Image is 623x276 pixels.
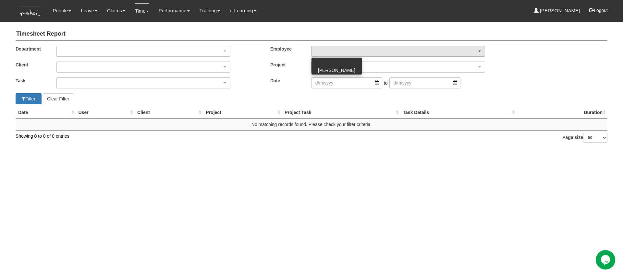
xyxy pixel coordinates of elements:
td: No matching records found. Please check your filter criteria. [16,118,607,130]
input: d/m/yyyy [389,77,460,88]
th: User : activate to sort column ascending [76,107,135,119]
a: Training [200,3,220,18]
a: Performance [159,3,190,18]
th: Project : activate to sort column ascending [203,107,282,119]
a: People [53,3,71,18]
a: e-Learning [230,3,256,18]
a: Leave [81,3,97,18]
h4: Timesheet Report [16,28,607,41]
label: Employee [265,46,306,52]
th: Project Task : activate to sort column ascending [282,107,400,119]
button: Clear Filter [43,93,73,104]
label: Client [11,62,52,68]
th: Duration : activate to sort column ascending [517,107,607,119]
label: Project [265,62,306,68]
label: Page size [562,133,607,143]
th: Date : activate to sort column ascending [16,107,76,119]
select: Page size [583,133,607,143]
label: Department [11,46,52,52]
button: Filter [16,93,42,104]
th: Client : activate to sort column ascending [135,107,203,119]
a: Time [135,3,149,18]
label: Task [11,77,52,84]
a: [PERSON_NAME] [534,3,580,18]
label: Date [265,77,306,84]
button: Logout [585,3,612,18]
input: d/m/yyyy [311,77,382,88]
th: Task Details : activate to sort column ascending [400,107,517,119]
span: [PERSON_NAME] [318,67,355,74]
a: Claims [107,3,125,18]
iframe: chat widget [596,250,617,270]
span: to [382,77,389,88]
